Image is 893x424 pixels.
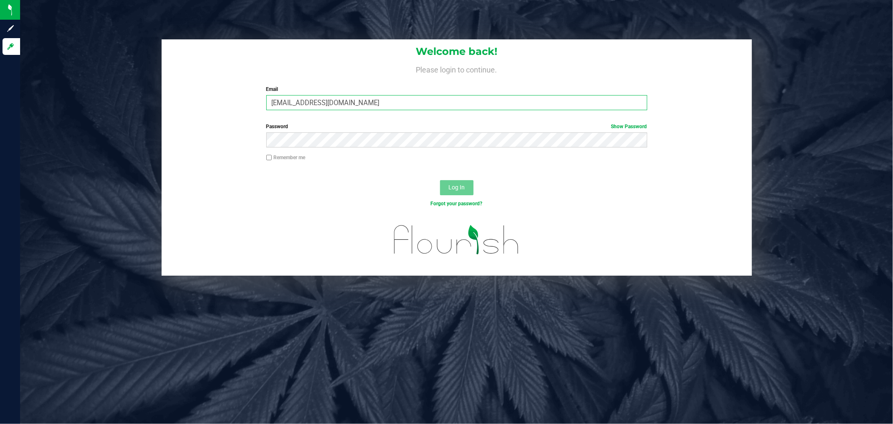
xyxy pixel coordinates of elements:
a: Show Password [611,124,647,129]
span: Password [266,124,288,129]
label: Remember me [266,154,306,161]
button: Log In [440,180,474,195]
img: flourish_logo.svg [383,216,530,264]
input: Remember me [266,155,272,160]
label: Email [266,85,647,93]
a: Forgot your password? [431,201,483,207]
h4: Please login to continue. [162,64,752,74]
h1: Welcome back! [162,46,752,57]
inline-svg: Log in [6,42,15,51]
inline-svg: Sign up [6,24,15,33]
span: Log In [448,184,465,191]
